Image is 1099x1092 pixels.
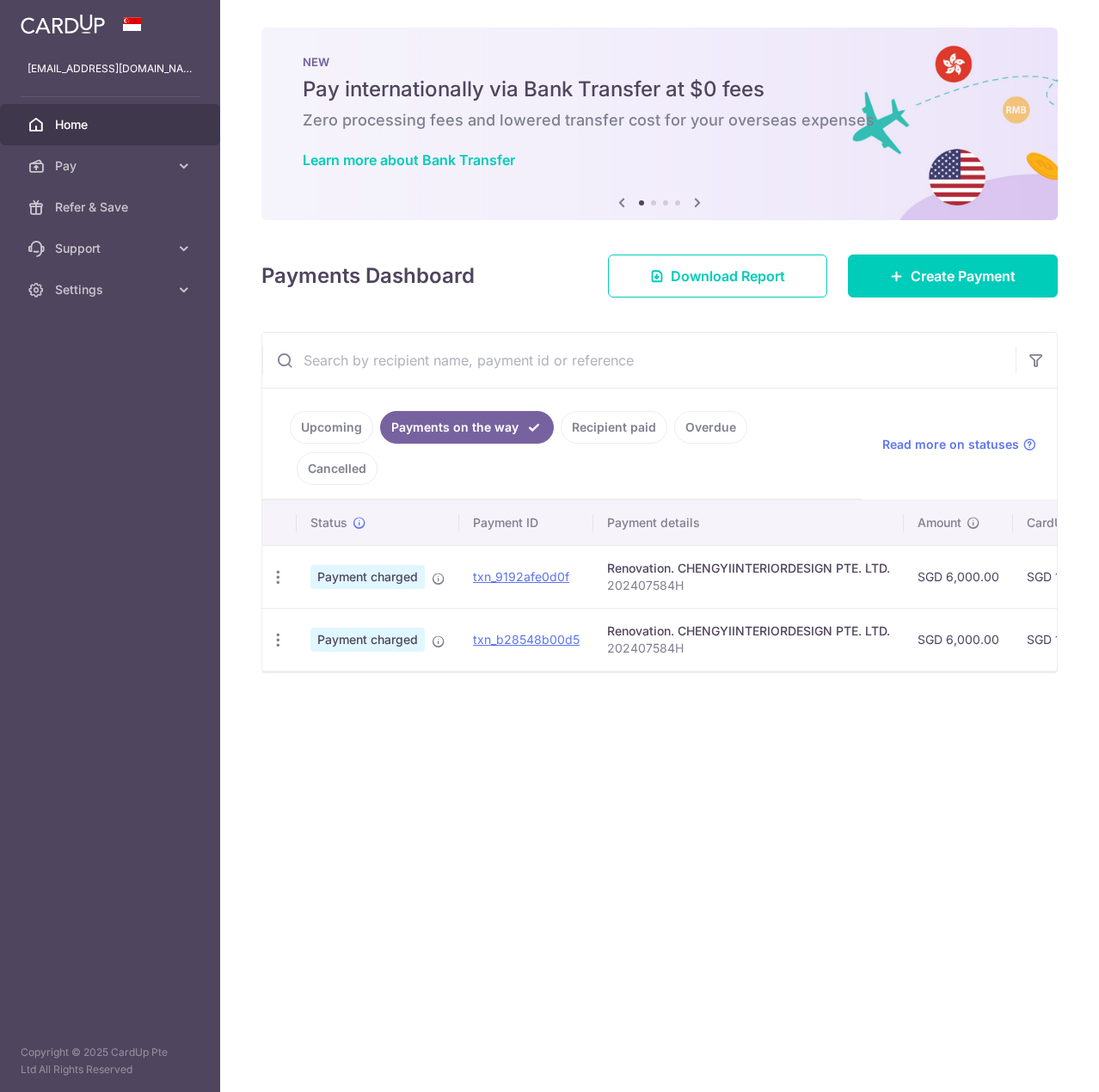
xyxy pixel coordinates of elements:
[380,411,554,444] a: Payments on the way
[593,500,904,545] th: Payment details
[262,333,1016,388] input: Search by recipient name, payment id or reference
[473,569,569,584] a: txn_9192afe0d0f
[310,514,347,531] span: Status
[303,55,1016,69] p: NEW
[882,436,1036,453] a: Read more on statuses
[28,60,193,77] p: [EMAIL_ADDRESS][DOMAIN_NAME]
[671,266,785,286] span: Download Report
[674,411,747,444] a: Overdue
[607,623,890,640] div: Renovation. CHENGYIINTERIORDESIGN PTE. LTD.
[882,436,1019,453] span: Read more on statuses
[55,281,169,298] span: Settings
[608,255,827,298] a: Download Report
[607,640,890,657] p: 202407584H
[303,76,1016,103] h5: Pay internationally via Bank Transfer at $0 fees
[261,261,475,291] h4: Payments Dashboard
[310,628,425,652] span: Payment charged
[561,411,667,444] a: Recipient paid
[904,545,1013,608] td: SGD 6,000.00
[55,116,169,133] span: Home
[918,514,961,531] span: Amount
[473,632,580,647] a: txn_b28548b00d5
[21,14,105,34] img: CardUp
[55,199,169,216] span: Refer & Save
[459,500,593,545] th: Payment ID
[261,28,1058,220] img: Bank transfer banner
[607,577,890,594] p: 202407584H
[310,565,425,589] span: Payment charged
[297,452,378,485] a: Cancelled
[290,411,373,444] a: Upcoming
[303,151,515,169] a: Learn more about Bank Transfer
[911,266,1016,286] span: Create Payment
[848,255,1058,298] a: Create Payment
[1027,514,1092,531] span: CardUp fee
[55,240,169,257] span: Support
[607,560,890,577] div: Renovation. CHENGYIINTERIORDESIGN PTE. LTD.
[39,12,74,28] span: Help
[303,110,1016,131] h6: Zero processing fees and lowered transfer cost for your overseas expenses
[55,157,169,175] span: Pay
[904,608,1013,671] td: SGD 6,000.00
